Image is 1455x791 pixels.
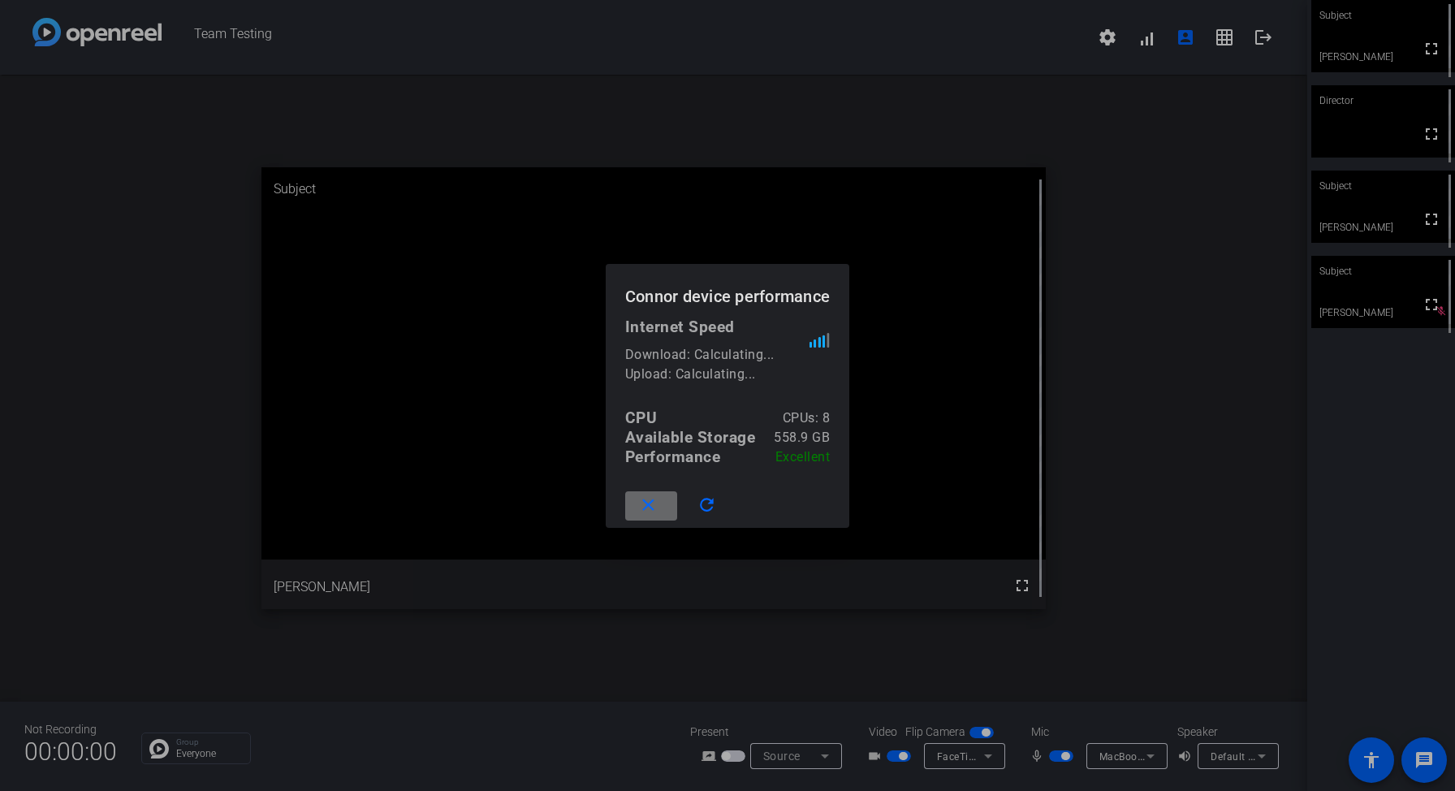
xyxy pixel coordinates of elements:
div: Excellent [775,447,831,467]
mat-icon: refresh [697,495,717,516]
div: CPU [625,408,658,428]
div: Download: Calculating... [625,345,810,365]
div: CPUs: 8 [783,408,831,428]
div: 558.9 GB [774,428,830,447]
div: Upload: Calculating... [625,365,810,384]
div: Available Storage [625,428,756,447]
mat-icon: close [638,495,658,516]
h1: Connor device performance [606,264,849,317]
div: Performance [625,447,721,467]
div: Internet Speed [625,318,830,337]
